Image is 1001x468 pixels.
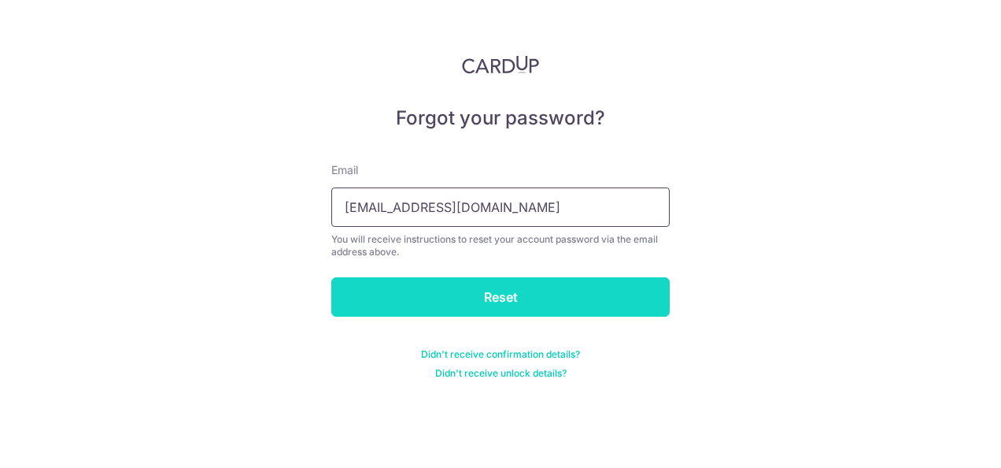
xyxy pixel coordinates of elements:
[421,348,580,361] a: Didn't receive confirmation details?
[331,188,670,227] input: Enter your Email
[331,277,670,317] input: Reset
[435,367,567,380] a: Didn't receive unlock details?
[331,233,670,258] div: You will receive instructions to reset your account password via the email address above.
[331,162,358,178] label: Email
[331,106,670,131] h5: Forgot your password?
[462,55,539,74] img: CardUp Logo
